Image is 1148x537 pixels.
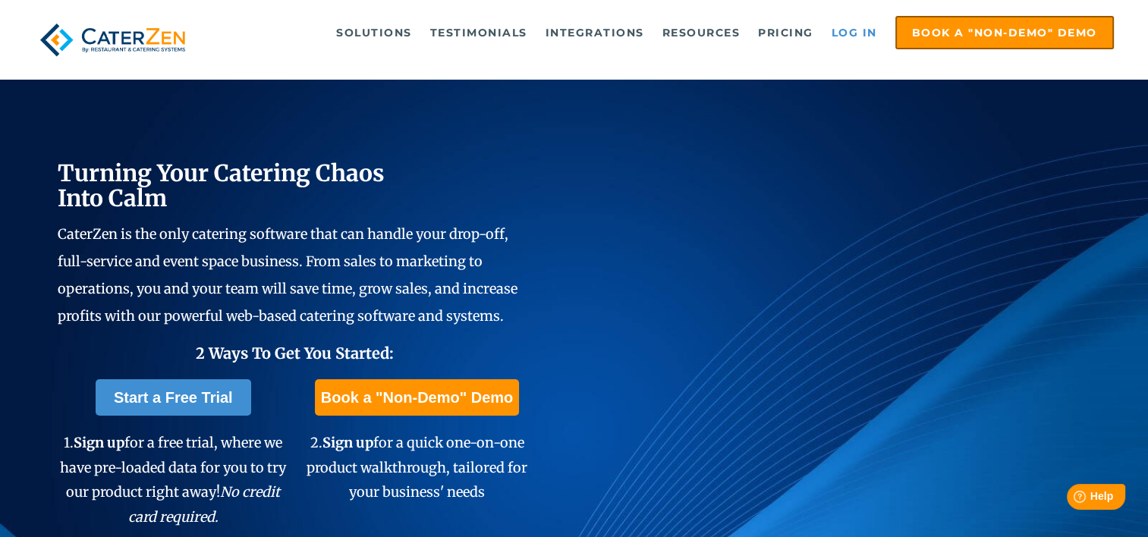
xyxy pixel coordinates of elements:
a: Solutions [329,17,420,48]
a: Integrations [538,17,652,48]
div: Navigation Menu [219,16,1113,49]
a: Book a "Non-Demo" Demo [895,16,1114,49]
a: Book a "Non-Demo" Demo [315,379,519,416]
span: Sign up [74,434,124,451]
span: CaterZen is the only catering software that can handle your drop-off, full-service and event spac... [58,225,517,325]
a: Testimonials [423,17,535,48]
iframe: Help widget launcher [1013,478,1131,520]
span: 2 Ways To Get You Started: [196,344,394,363]
span: Turning Your Catering Chaos Into Calm [58,159,385,212]
a: Resources [655,17,748,48]
span: Sign up [322,434,373,451]
img: caterzen [34,16,191,64]
a: Pricing [750,17,821,48]
a: Start a Free Trial [96,379,251,416]
a: Log in [824,17,885,48]
em: No credit card required. [128,483,281,525]
span: 2. for a quick one-on-one product walkthrough, tailored for your business' needs [307,434,527,501]
span: 1. for a free trial, where we have pre-loaded data for you to try our product right away! [60,434,286,525]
